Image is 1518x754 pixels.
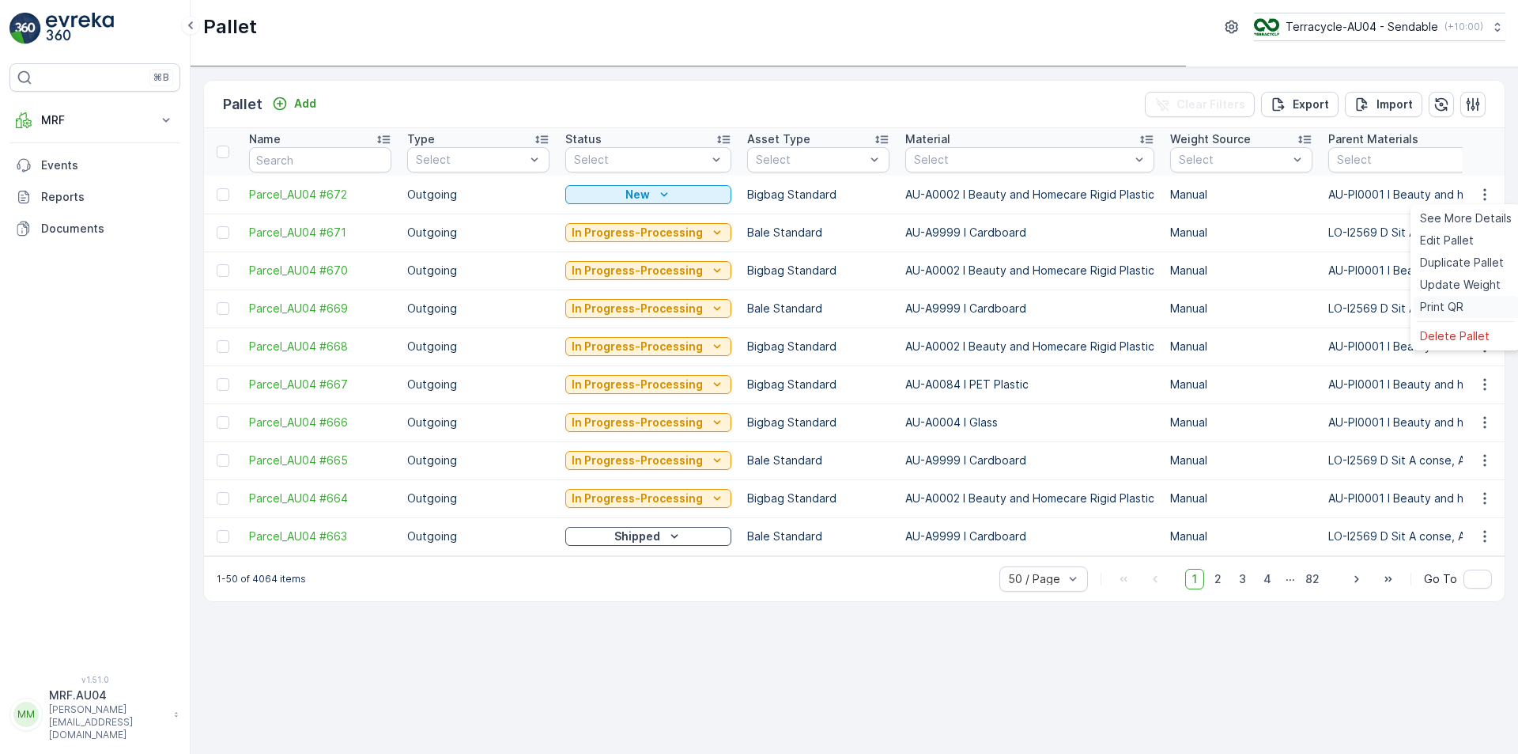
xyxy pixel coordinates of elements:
div: Toggle Row Selected [217,302,229,315]
a: Parcel_AU04 #672 [249,187,391,203]
p: Outgoing [407,529,549,544]
div: Toggle Row Selected [217,454,229,467]
div: Toggle Row Selected [217,226,229,239]
p: In Progress-Processing [572,225,703,241]
p: Status [565,131,602,147]
button: Add [266,94,323,113]
p: AU-A9999 I Cardboard [905,301,1154,316]
p: AU-A0002 I Beauty and Homecare Rigid Plastic [905,263,1154,278]
p: Documents [41,221,174,237]
p: Outgoing [407,377,549,392]
p: Outgoing [407,187,549,203]
p: Asset Type [747,131,810,147]
div: Toggle Row Selected [217,492,229,505]
p: AU-A0002 I Beauty and Homecare Rigid Plastic [905,187,1154,203]
p: Type [407,131,435,147]
p: Export [1293,97,1329,112]
p: Select [756,152,865,168]
button: Import [1345,92,1422,117]
p: Manual [1170,491,1312,506]
p: Events [41,157,174,173]
p: Parent Materials [1328,131,1418,147]
a: See More Details [1414,207,1518,229]
span: Print QR [1420,299,1463,315]
p: Reports [41,189,174,205]
span: Update Weight [1420,277,1501,293]
div: Toggle Row Selected [217,340,229,353]
p: AU-A0004 I Glass [905,415,1154,430]
a: Documents [9,213,180,244]
span: 82 [1298,569,1327,589]
a: Parcel_AU04 #666 [249,415,391,430]
button: In Progress-Processing [565,413,731,432]
p: ( +10:00 ) [1444,21,1483,33]
p: Bigbag Standard [747,415,889,430]
a: Parcel_AU04 #668 [249,339,391,354]
p: Import [1376,97,1413,112]
p: Material [905,131,950,147]
button: Terracycle-AU04 - Sendable(+10:00) [1254,13,1505,41]
span: Edit Pallet [1420,233,1474,248]
p: In Progress-Processing [572,453,703,468]
p: Outgoing [407,263,549,278]
p: Manual [1170,339,1312,354]
p: Manual [1170,187,1312,203]
img: logo_light-DOdMpM7g.png [46,13,114,44]
p: Weight Source [1170,131,1251,147]
a: Parcel_AU04 #670 [249,263,391,278]
p: In Progress-Processing [572,263,703,278]
span: v 1.51.0 [9,675,180,684]
a: Parcel_AU04 #669 [249,301,391,316]
p: Select [1179,152,1288,168]
button: Export [1261,92,1339,117]
p: In Progress-Processing [572,377,703,392]
a: Reports [9,181,180,213]
div: MM [13,702,39,727]
p: Bale Standard [747,453,889,468]
button: In Progress-Processing [565,337,731,356]
a: Parcel_AU04 #671 [249,225,391,241]
p: Outgoing [407,453,549,468]
p: ⌘B [153,71,169,84]
img: logo [9,13,41,44]
a: Parcel_AU04 #667 [249,377,391,392]
button: MMMRF.AU04[PERSON_NAME][EMAIL_ADDRESS][DOMAIN_NAME] [9,688,180,741]
p: Clear Filters [1176,97,1245,112]
p: AU-A9999 I Cardboard [905,529,1154,544]
p: Bigbag Standard [747,263,889,278]
p: Name [249,131,281,147]
a: Events [9,150,180,181]
a: Parcel_AU04 #665 [249,453,391,468]
button: New [565,185,731,204]
p: Outgoing [407,301,549,316]
button: In Progress-Processing [565,299,731,318]
p: Outgoing [407,415,549,430]
p: Bigbag Standard [747,377,889,392]
p: New [625,187,650,203]
img: terracycle_logo.png [1254,18,1279,36]
div: Toggle Row Selected [217,378,229,391]
p: Terracycle-AU04 - Sendable [1286,19,1438,35]
div: Toggle Row Selected [217,188,229,201]
p: [PERSON_NAME][EMAIL_ADDRESS][DOMAIN_NAME] [49,703,166,741]
p: Select [914,152,1130,168]
a: Edit Pallet [1414,229,1518,252]
p: Outgoing [407,339,549,354]
p: Bale Standard [747,529,889,544]
p: Pallet [223,93,262,116]
button: Shipped [565,527,731,546]
p: Pallet [203,14,257,40]
p: Select [574,152,707,168]
button: In Progress-Processing [565,375,731,394]
a: Parcel_AU04 #664 [249,491,391,506]
a: Parcel_AU04 #663 [249,529,391,544]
